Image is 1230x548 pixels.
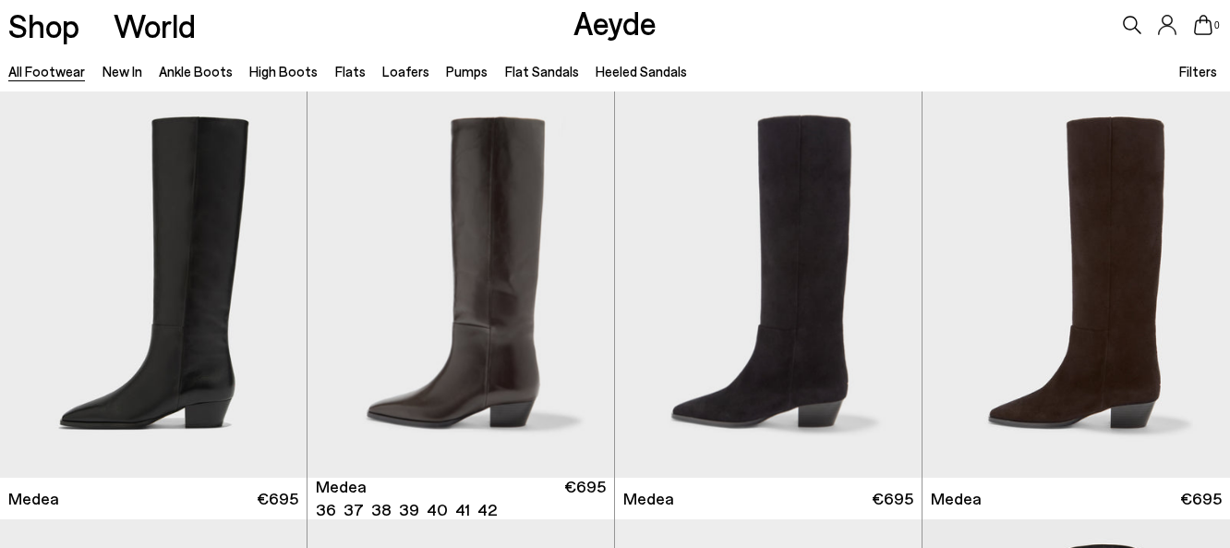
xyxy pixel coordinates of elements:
[371,498,392,521] li: 38
[335,63,366,79] a: Flats
[102,63,142,79] a: New In
[455,498,470,521] li: 41
[573,3,657,42] a: Aeyde
[615,91,922,478] img: Medea Suede Knee-High Boots
[1212,20,1222,30] span: 0
[505,63,579,79] a: Flat Sandals
[382,63,429,79] a: Loafers
[1180,487,1222,510] span: €695
[307,91,614,478] div: 1 / 6
[159,63,233,79] a: Ankle Boots
[615,91,922,478] div: 1 / 6
[615,91,922,478] a: Next slide Previous slide
[427,498,448,521] li: 40
[316,498,491,521] ul: variant
[8,63,85,79] a: All Footwear
[8,487,59,510] span: Medea
[623,487,674,510] span: Medea
[316,498,336,521] li: 36
[307,478,614,519] a: Medea 36 37 38 39 40 41 42 €695
[316,475,367,498] span: Medea
[596,63,687,79] a: Heeled Sandals
[307,91,614,478] img: Medea Knee-High Boots
[922,91,1230,478] img: Medea Suede Knee-High Boots
[615,478,922,519] a: Medea €695
[249,63,318,79] a: High Boots
[477,498,497,521] li: 42
[257,487,298,510] span: €695
[922,478,1230,519] a: Medea €695
[872,487,913,510] span: €695
[564,475,606,521] span: €695
[931,487,982,510] span: Medea
[1179,63,1217,79] span: Filters
[8,9,79,42] a: Shop
[114,9,196,42] a: World
[307,91,614,478] a: Next slide Previous slide
[446,63,488,79] a: Pumps
[399,498,419,521] li: 39
[344,498,364,521] li: 37
[1194,15,1212,35] a: 0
